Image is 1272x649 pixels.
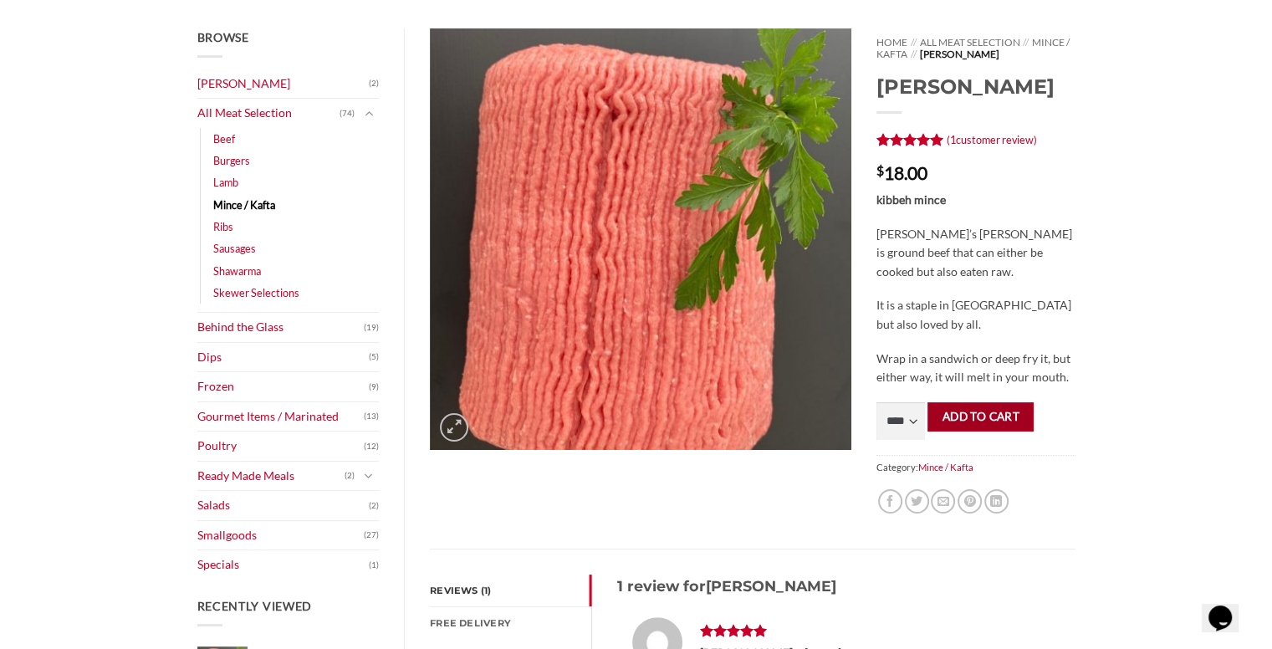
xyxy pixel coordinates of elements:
span: (27) [364,523,379,548]
span: (5) [369,345,379,370]
a: Email to a Friend [931,489,955,514]
bdi: 18.00 [876,162,927,183]
a: Burgers [213,150,250,171]
span: Browse [197,30,249,44]
div: Rated 5 out of 5 [700,624,768,637]
a: Zoom [440,413,468,442]
span: Rated out of 5 based on customer rating [876,133,944,153]
a: [PERSON_NAME] [197,69,370,99]
a: Poultry [197,432,365,461]
span: (2) [345,463,355,488]
span: (12) [364,434,379,459]
a: Frozen [197,372,370,401]
a: Ready Made Meals [197,462,345,491]
span: 1 [950,133,956,146]
span: Category: [876,455,1075,479]
button: Toggle [359,105,379,123]
span: (1) [369,553,379,578]
span: Rated out of 5 [700,624,768,644]
span: $ [876,164,884,177]
a: Mince / Kafta [918,462,973,473]
a: Pin on Pinterest [958,489,982,514]
strong: kibbeh mince [876,192,946,207]
span: [PERSON_NAME] [706,577,836,595]
a: Home [876,36,907,49]
a: Share on LinkedIn [984,489,1009,514]
a: Ribs [213,216,233,238]
span: 1 [876,133,885,153]
span: (19) [364,315,379,340]
a: Beef [213,128,235,150]
button: Add to cart [927,402,1034,432]
span: // [1023,36,1029,49]
img: Kibbeh Mince [430,28,851,450]
iframe: chat widget [1202,582,1255,632]
span: [PERSON_NAME] [919,48,999,60]
a: Behind the Glass [197,313,365,342]
span: // [911,48,917,60]
a: Mince / Kafta [876,36,1069,60]
span: (2) [369,493,379,519]
a: Reviews (1) [430,575,591,606]
a: Mince / Kafta [213,194,275,216]
p: Wrap in a sandwich or deep fry it, but either way, it will melt in your mouth. [876,350,1075,387]
span: // [911,36,917,49]
a: Dips [197,343,370,372]
h3: 1 review for [617,575,1050,598]
span: (9) [369,375,379,400]
a: FREE Delivery [430,607,591,639]
span: (13) [364,404,379,429]
span: Recently Viewed [197,599,313,613]
a: Skewer Selections [213,282,299,304]
span: (2) [369,71,379,96]
span: (74) [340,101,355,126]
a: Share on Twitter [905,489,929,514]
button: Toggle [359,467,379,485]
h1: [PERSON_NAME] [876,74,1075,100]
p: It is a staple in [GEOGRAPHIC_DATA] but also loved by all. [876,296,1075,334]
p: [PERSON_NAME]’s [PERSON_NAME] is ground beef that can either be cooked but also eaten raw. [876,225,1075,282]
div: Rated 5 out of 5 [876,133,944,149]
a: Shawarma [213,260,261,282]
a: (1customer review) [947,133,1037,146]
a: Gourmet Items / Marinated [197,402,365,432]
a: All Meat Selection [919,36,1019,49]
a: Specials [197,550,370,580]
a: Lamb [213,171,238,193]
a: All Meat Selection [197,99,340,128]
a: Sausages [213,238,256,259]
a: Share on Facebook [878,489,902,514]
a: Smallgoods [197,521,365,550]
a: Salads [197,491,370,520]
